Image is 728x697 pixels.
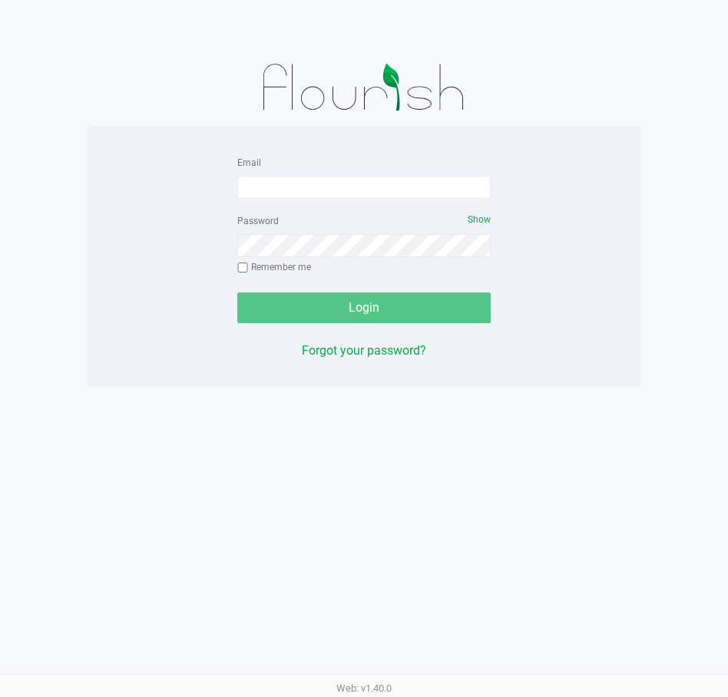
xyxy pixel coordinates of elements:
[468,214,491,225] span: Show
[237,156,261,170] label: Email
[237,263,248,273] input: Remember me
[237,260,311,274] label: Remember me
[336,682,392,694] span: Web: v1.40.0
[237,214,279,228] label: Password
[302,342,426,360] button: Forgot your password?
